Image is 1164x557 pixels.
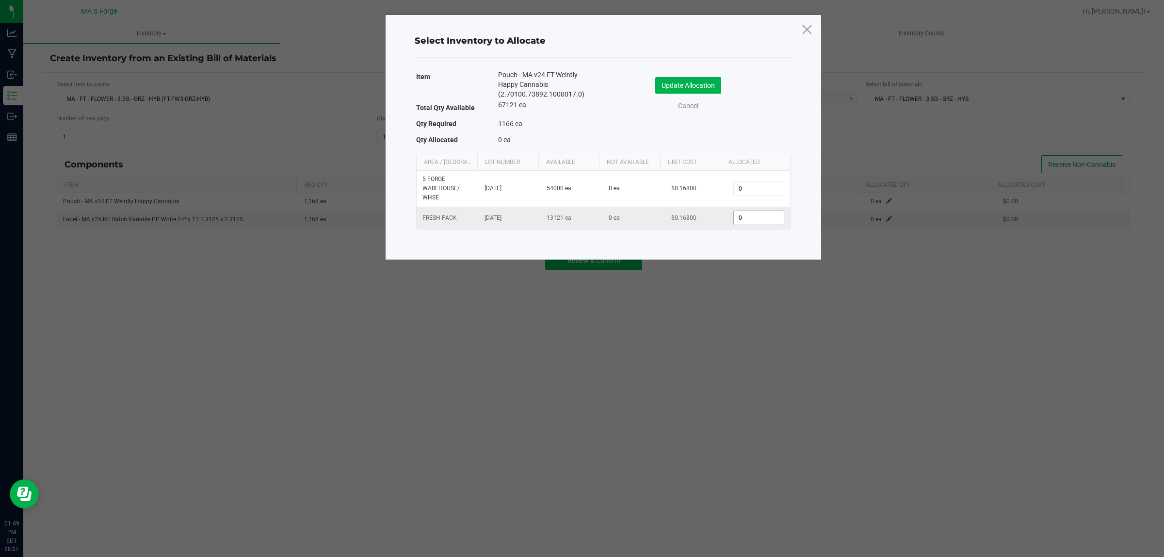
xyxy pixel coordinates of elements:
label: Qty Required [416,117,456,131]
span: Select Inventory to Allocate [415,35,546,46]
th: Not Available [599,154,660,171]
span: 67121 ea [498,101,526,109]
th: Lot Number [477,154,538,171]
span: $0.16800 [671,214,696,221]
span: 13121 ea [547,214,571,221]
button: Update Allocation [655,77,721,94]
span: 0 ea [498,136,511,144]
span: 0 ea [609,185,620,192]
a: Cancel [669,101,708,111]
span: Pouch - MA v24 FT Weirdly Happy Cannabis (2.70100.73892.1000017.0) [498,70,588,99]
span: 54000 ea [547,185,571,192]
th: Available [538,154,599,171]
span: $0.16800 [671,185,696,192]
th: Allocated [721,154,782,171]
td: [DATE] [479,207,541,229]
label: Qty Allocated [416,133,458,147]
span: FRESH PACK [422,214,457,221]
th: Area / [GEOGRAPHIC_DATA] [417,154,478,171]
span: 0 ea [609,214,620,221]
td: [DATE] [479,171,541,207]
iframe: Resource center [10,479,39,508]
th: Unit Cost [660,154,721,171]
label: Total Qty Available [416,101,475,115]
span: 5 FORGE WAREHOUSE / WHSE [422,176,460,201]
label: Item [416,70,430,83]
span: 1166 ea [498,120,522,128]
